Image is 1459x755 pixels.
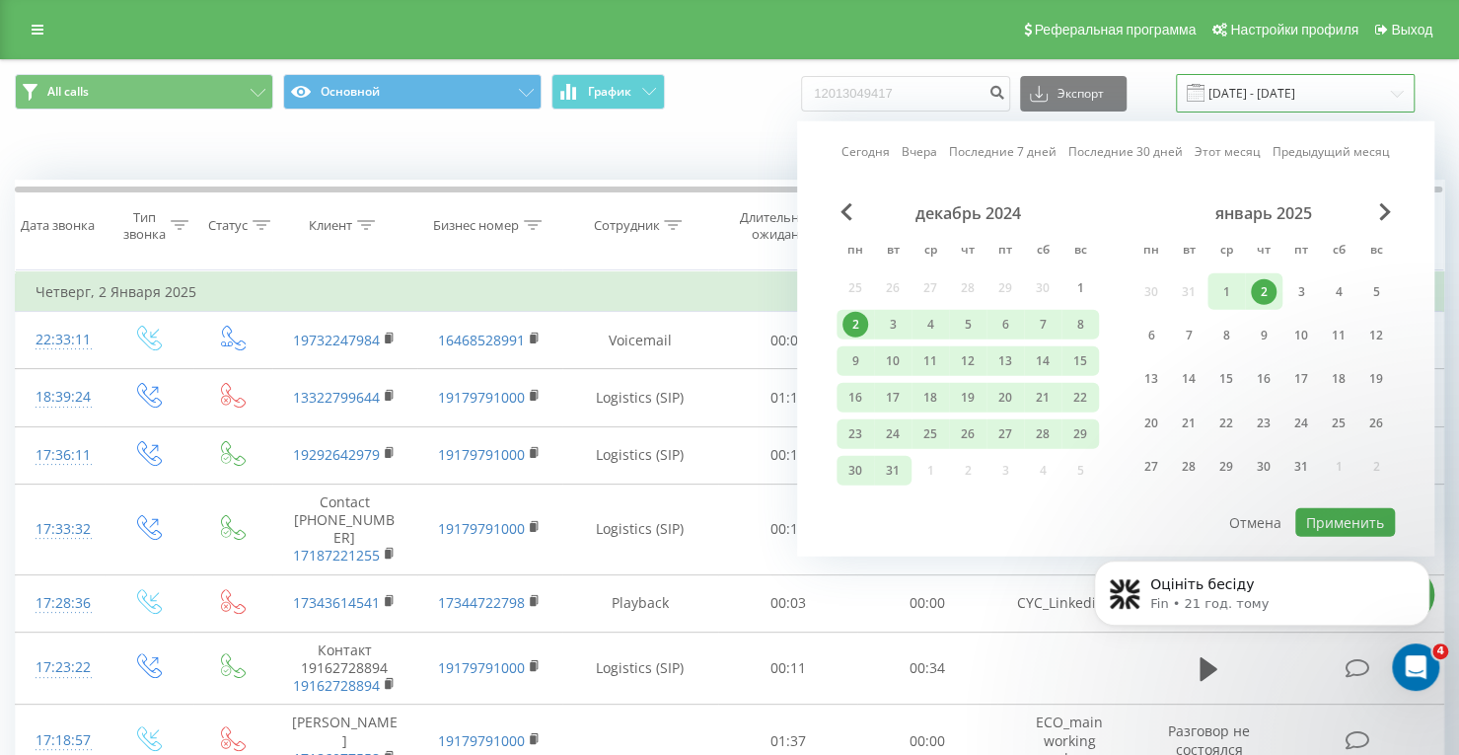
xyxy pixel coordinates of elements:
[955,348,981,374] div: 12
[438,658,525,677] a: 19179791000
[1061,419,1099,449] div: вс 29 дек. 2024 г.
[837,383,874,413] div: пн 16 дек. 2024 г.
[1379,203,1391,221] span: Next Month
[438,731,525,750] a: 19179791000
[1288,278,1314,304] div: 3
[1326,323,1351,348] div: 11
[438,388,525,407] a: 19179791000
[562,574,718,632] td: Playback
[986,383,1024,413] div: пт 20 дек. 2024 г.
[1213,366,1239,392] div: 15
[718,369,857,426] td: 01:15
[1361,237,1391,266] abbr: воскресенье
[438,445,525,464] a: 19179791000
[122,209,167,243] div: Тип звонка
[1273,142,1390,161] a: Предыдущий месяц
[902,142,937,161] a: Вчера
[912,383,949,413] div: ср 18 дек. 2024 г.
[1288,454,1314,480] div: 31
[986,310,1024,340] div: пт 6 дек. 2024 г.
[1391,22,1432,38] span: Выход
[1357,405,1395,441] div: вс 26 янв. 2025 г.
[1282,448,1320,485] div: пт 31 янв. 2025 г.
[1218,508,1292,537] button: Отмена
[438,519,525,538] a: 19179791000
[912,346,949,376] div: ср 11 дек. 2024 г.
[1030,312,1056,338] div: 7
[949,142,1057,161] a: Последние 7 дней
[1024,383,1061,413] div: сб 21 дек. 2024 г.
[562,312,718,369] td: Voicemail
[992,312,1018,338] div: 6
[36,321,85,359] div: 22:33:11
[1288,323,1314,348] div: 10
[955,385,981,411] div: 19
[1295,508,1395,537] button: Применить
[1064,519,1459,702] iframe: Intercom notifications повідомлення
[1138,323,1164,348] div: 6
[1251,366,1277,392] div: 16
[309,217,352,234] div: Клиент
[1211,237,1241,266] abbr: среда
[593,217,659,234] div: Сотрудник
[1132,405,1170,441] div: пн 20 янв. 2025 г.
[562,426,718,484] td: Logistics (SIP)
[1195,142,1261,161] a: Этот месяц
[1061,346,1099,376] div: вс 15 дек. 2024 г.
[1230,22,1358,38] span: Настройки профиля
[917,348,943,374] div: 11
[1061,383,1099,413] div: вс 22 дек. 2024 г.
[1288,411,1314,436] div: 24
[1176,411,1202,436] div: 21
[718,426,857,484] td: 00:11
[293,593,380,612] a: 17343614541
[1286,237,1316,266] abbr: пятница
[1357,360,1395,397] div: вс 19 янв. 2025 г.
[588,85,631,99] span: График
[841,142,890,161] a: Сегодня
[992,348,1018,374] div: 13
[880,348,906,374] div: 10
[438,331,525,349] a: 16468528991
[1282,273,1320,310] div: пт 3 янв. 2025 г.
[1251,454,1277,480] div: 30
[36,510,85,549] div: 17:33:32
[880,312,906,338] div: 3
[438,593,525,612] a: 17344722798
[949,346,986,376] div: чт 12 дек. 2024 г.
[1024,310,1061,340] div: сб 7 дек. 2024 г.
[880,421,906,447] div: 24
[1024,346,1061,376] div: сб 14 дек. 2024 г.
[986,346,1024,376] div: пт 13 дек. 2024 г.
[1207,405,1245,441] div: ср 22 янв. 2025 г.
[1174,237,1204,266] abbr: вторник
[1357,317,1395,353] div: вс 12 янв. 2025 г.
[842,312,868,338] div: 2
[1213,278,1239,304] div: 1
[874,456,912,486] div: вт 31 дек. 2024 г.
[990,237,1020,266] abbr: пятница
[1207,360,1245,397] div: ср 15 янв. 2025 г.
[912,419,949,449] div: ср 25 дек. 2024 г.
[21,217,95,234] div: Дата звонка
[949,419,986,449] div: чт 26 дек. 2024 г.
[1170,360,1207,397] div: вт 14 янв. 2025 г.
[1136,237,1166,266] abbr: понедельник
[878,237,908,266] abbr: вторник
[1320,317,1357,353] div: сб 11 янв. 2025 г.
[1028,237,1058,266] abbr: суббота
[1432,643,1448,659] span: 4
[1213,454,1239,480] div: 29
[1251,411,1277,436] div: 23
[1207,273,1245,310] div: ср 1 янв. 2025 г.
[283,74,542,110] button: Основной
[1245,273,1282,310] div: чт 2 янв. 2025 г.
[1061,273,1099,303] div: вс 1 дек. 2024 г.
[874,383,912,413] div: вт 17 дек. 2024 г.
[1034,22,1196,38] span: Реферальная программа
[1170,448,1207,485] div: вт 28 янв. 2025 г.
[837,419,874,449] div: пн 23 дек. 2024 г.
[1357,273,1395,310] div: вс 5 янв. 2025 г.
[1132,203,1395,223] div: январь 2025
